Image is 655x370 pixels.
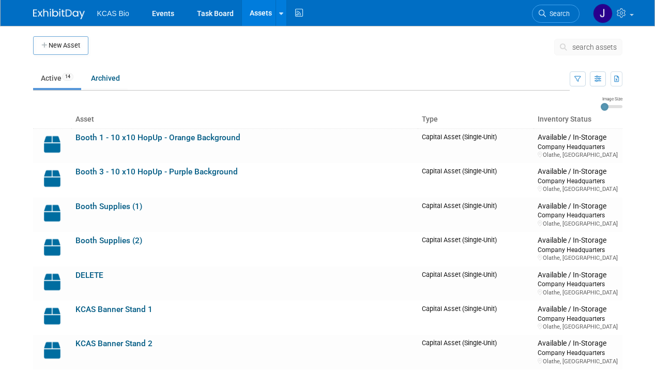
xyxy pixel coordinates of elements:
[593,4,613,23] img: Jocelyn King
[62,73,73,81] span: 14
[418,111,534,128] th: Type
[538,245,618,254] div: Company Headquarters
[418,335,534,369] td: Capital Asset (Single-Unit)
[538,323,618,331] div: Olathe, [GEOGRAPHIC_DATA]
[538,305,618,314] div: Available / In-Storage
[37,236,67,259] img: Capital-Asset-Icon-2.png
[75,236,142,245] a: Booth Supplies (2)
[75,133,240,142] a: Booth 1 - 10 x10 HopUp - Orange Background
[538,151,618,159] div: Olathe, [GEOGRAPHIC_DATA]
[37,133,67,156] img: Capital-Asset-Icon-2.png
[97,9,129,18] span: KCAS Bio
[33,36,88,55] button: New Asset
[71,111,418,128] th: Asset
[37,167,67,190] img: Capital-Asset-Icon-2.png
[418,232,534,266] td: Capital Asset (Single-Unit)
[538,185,618,193] div: Olathe, [GEOGRAPHIC_DATA]
[538,167,618,176] div: Available / In-Storage
[418,128,534,163] td: Capital Asset (Single-Unit)
[33,68,81,88] a: Active14
[37,339,67,362] img: Capital-Asset-Icon-2.png
[418,301,534,335] td: Capital Asset (Single-Unit)
[418,163,534,197] td: Capital Asset (Single-Unit)
[538,314,618,323] div: Company Headquarters
[538,142,618,151] div: Company Headquarters
[538,202,618,211] div: Available / In-Storage
[538,211,618,219] div: Company Headquarters
[75,202,142,211] a: Booth Supplies (1)
[538,254,618,262] div: Olathe, [GEOGRAPHIC_DATA]
[83,68,128,88] a: Archived
[538,176,618,185] div: Company Headquarters
[538,348,618,357] div: Company Headquarters
[33,9,85,19] img: ExhibitDay
[418,267,534,301] td: Capital Asset (Single-Unit)
[538,358,618,365] div: Olathe, [GEOGRAPHIC_DATA]
[538,289,618,297] div: Olathe, [GEOGRAPHIC_DATA]
[418,198,534,232] td: Capital Asset (Single-Unit)
[538,339,618,348] div: Available / In-Storage
[538,236,618,245] div: Available / In-Storage
[546,10,570,18] span: Search
[572,43,617,51] span: search assets
[601,96,622,102] div: Image Size
[37,305,67,328] img: Capital-Asset-Icon-2.png
[538,279,618,288] div: Company Headquarters
[75,167,238,176] a: Booth 3 - 10 x10 HopUp - Purple Background
[75,271,103,280] a: DELETE
[538,271,618,280] div: Available / In-Storage
[538,220,618,228] div: Olathe, [GEOGRAPHIC_DATA]
[532,5,580,23] a: Search
[538,133,618,142] div: Available / In-Storage
[75,339,153,348] a: KCAS Banner Stand 2
[37,271,67,293] img: Capital-Asset-Icon-2.png
[554,39,622,55] button: search assets
[75,305,153,314] a: KCAS Banner Stand 1
[37,202,67,225] img: Capital-Asset-Icon-2.png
